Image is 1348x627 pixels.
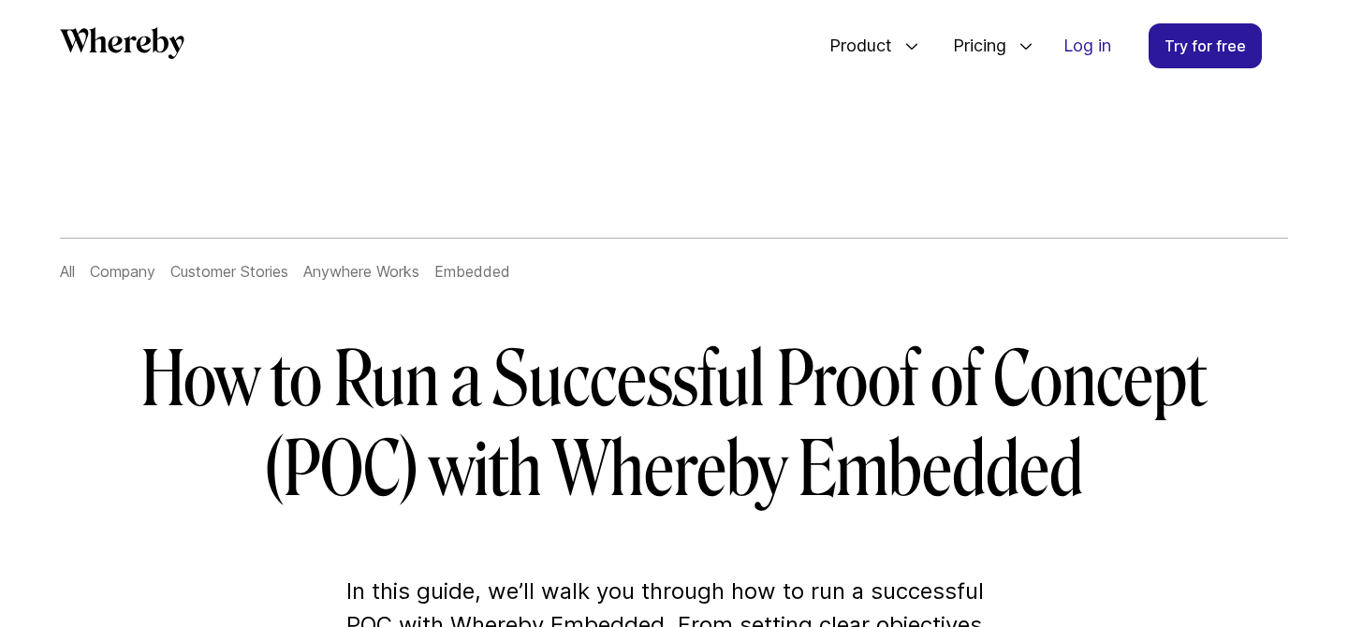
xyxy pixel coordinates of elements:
[303,262,419,281] a: Anywhere Works
[170,262,288,281] a: Customer Stories
[1149,23,1262,68] a: Try for free
[60,262,75,281] a: All
[90,262,155,281] a: Company
[135,335,1213,515] h1: How to Run a Successful Proof of Concept (POC) with Whereby Embedded
[434,262,510,281] a: Embedded
[60,27,184,66] a: Whereby
[934,15,1011,77] span: Pricing
[811,15,897,77] span: Product
[1048,24,1126,67] a: Log in
[60,27,184,59] svg: Whereby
